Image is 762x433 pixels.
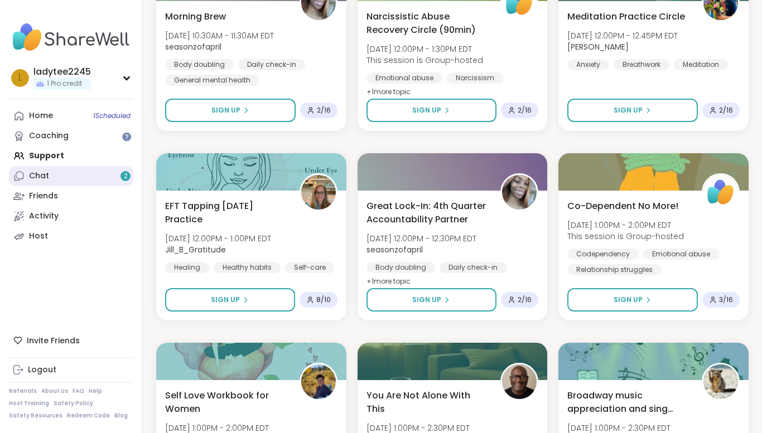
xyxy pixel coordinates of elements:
div: Logout [28,364,56,376]
span: Sign Up [211,295,240,305]
span: 1 Scheduled [93,111,131,120]
span: Sign Up [412,295,441,305]
div: Chat [29,171,49,182]
div: Body doubling [165,59,234,70]
div: Healing [165,262,209,273]
span: Great Lock-In: 4th Quarter Accountability Partner [366,200,489,226]
span: l [18,71,22,85]
a: Friends [9,186,133,206]
div: Breathwork [614,59,669,70]
span: [DATE] 10:30AM - 11:30AM EDT [165,30,274,41]
button: Sign Up [165,99,296,122]
button: Sign Up [165,288,295,312]
span: [DATE] 12:00PM - 12:45PM EDT [567,30,678,41]
a: Safety Policy [54,400,93,407]
div: General mental health [165,75,259,86]
div: Codependency [567,249,639,260]
img: JonathanT [502,364,537,399]
button: Sign Up [366,288,497,312]
span: 1 Pro credit [47,79,82,89]
div: ladytee2245 [33,66,91,78]
div: Anxiety [567,59,609,70]
b: seasonzofapril [165,41,221,52]
a: Host Training [9,400,49,407]
span: Morning Brew [165,10,226,23]
div: Narcissism [447,72,503,84]
span: Broadway music appreciation and sing along [567,389,689,416]
div: Emotional abuse [366,72,442,84]
span: Self Love Workbook for Women [165,389,287,416]
span: 8 / 10 [316,295,331,304]
a: Coaching [9,126,133,146]
div: Friends [29,191,58,202]
span: You Are Not Alone With This [366,389,489,416]
div: Meditation [674,59,728,70]
span: 2 / 16 [317,106,331,115]
div: Relationship struggles [567,264,662,275]
a: Safety Resources [9,412,62,420]
a: Logout [9,360,133,380]
span: Sign Up [614,295,643,305]
a: Help [89,387,102,395]
span: [DATE] 1:00PM - 2:00PM EDT [567,220,684,231]
div: Self-care [285,262,335,273]
button: Sign Up [567,288,698,312]
div: Activity [29,211,59,222]
span: Sign Up [211,105,240,115]
a: Referrals [9,387,37,395]
span: EFT Tapping [DATE] Practice [165,200,287,226]
span: Co-Dependent No More! [567,200,678,213]
div: Daily check-in [238,59,305,70]
img: Jill_B_Gratitude [301,175,336,210]
span: 2 / 16 [518,295,532,304]
img: seasonzofapril [502,175,537,210]
iframe: Spotlight [122,132,131,141]
span: Sign Up [614,105,643,115]
span: 2 / 16 [518,106,532,115]
span: 3 / 16 [719,295,733,304]
a: FAQ [73,387,84,395]
b: seasonzofapril [366,244,423,255]
img: ShareWell Nav Logo [9,18,133,57]
div: Body doubling [366,262,435,273]
span: This session is Group-hosted [366,55,483,66]
span: [DATE] 12:00PM - 1:00PM EDT [165,233,271,244]
span: Sign Up [412,105,441,115]
span: Meditation Practice Circle [567,10,685,23]
div: Host [29,231,48,242]
div: Healthy habits [214,262,281,273]
a: Redeem Code [67,412,110,420]
div: Daily check-in [440,262,507,273]
span: 2 / 16 [719,106,733,115]
div: Invite Friends [9,330,133,351]
a: Home1Scheduled [9,106,133,126]
span: [DATE] 12:00PM - 1:30PM EDT [366,43,483,55]
img: spencer [703,364,738,399]
a: Chat2 [9,166,133,186]
a: Host [9,226,133,246]
button: Sign Up [567,99,698,122]
b: [PERSON_NAME] [567,41,629,52]
a: About Us [41,387,68,395]
a: Blog [114,412,128,420]
b: Jill_B_Gratitude [165,244,226,255]
button: Sign Up [366,99,497,122]
div: Home [29,110,53,121]
a: Activity [9,206,133,226]
span: This session is Group-hosted [567,231,684,242]
span: 2 [124,172,128,181]
div: Coaching [29,130,69,142]
img: CharityRoss [301,364,336,399]
span: [DATE] 12:00PM - 12:30PM EDT [366,233,476,244]
div: Emotional abuse [643,249,719,260]
span: Narcissistic Abuse Recovery Circle (90min) [366,10,489,37]
img: ShareWell [703,175,738,210]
